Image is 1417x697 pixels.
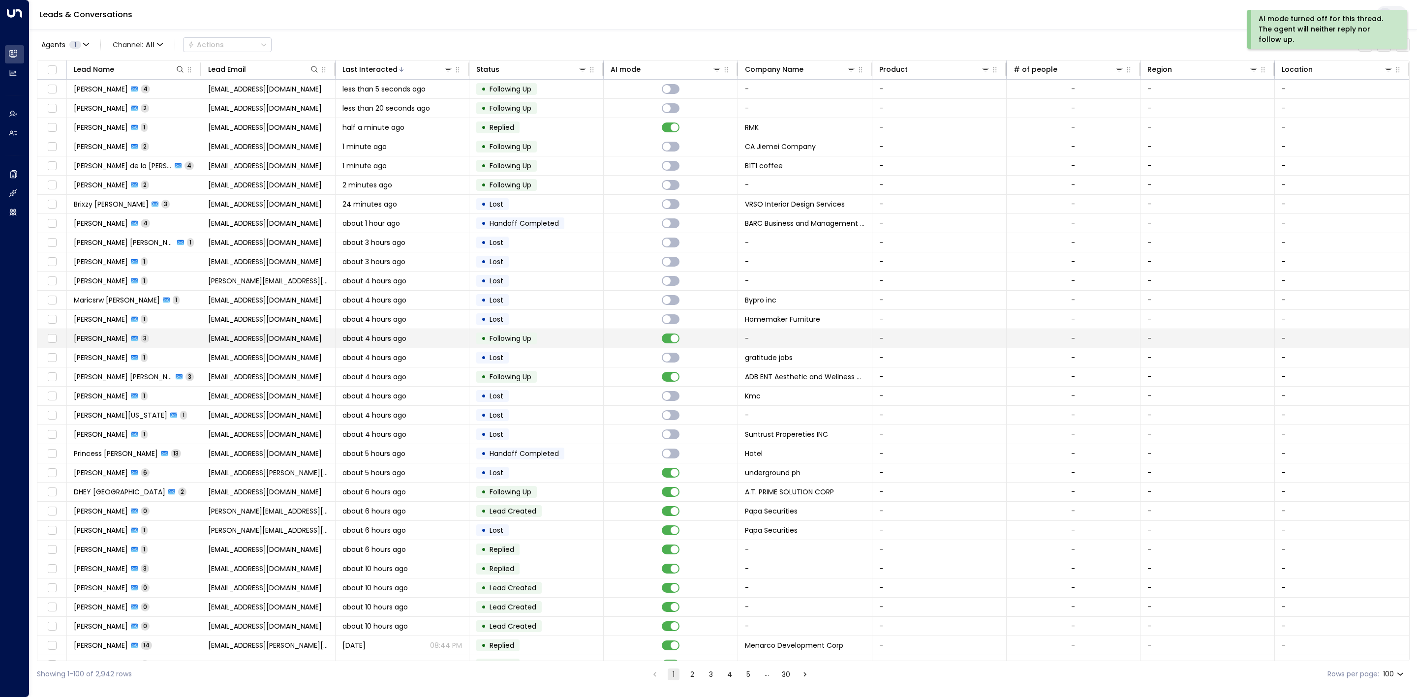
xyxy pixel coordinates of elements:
[872,483,1007,501] td: -
[208,333,322,343] span: rinohatakumi@gmail.com
[342,63,398,75] div: Last Interacted
[872,233,1007,252] td: -
[738,80,872,98] td: -
[872,195,1007,213] td: -
[342,63,454,75] div: Last Interacted
[872,598,1007,616] td: -
[1275,463,1409,482] td: -
[611,63,641,75] div: AI mode
[1014,63,1125,75] div: # of people
[46,141,58,153] span: Toggle select row
[724,668,736,680] button: Go to page 4
[738,329,872,348] td: -
[342,353,406,363] span: about 4 hours ago
[1275,214,1409,233] td: -
[490,103,531,113] span: Following Up
[74,391,128,401] span: Ivan jay Calatrava
[185,161,194,170] span: 4
[481,81,486,97] div: •
[46,64,58,76] span: Toggle select all
[872,176,1007,194] td: -
[74,238,174,247] span: Hilary Jo Hagacer
[109,38,167,52] button: Channel:All
[481,407,486,424] div: •
[141,334,149,342] span: 3
[611,63,722,75] div: AI mode
[141,315,148,323] span: 1
[39,9,132,20] a: Leads & Conversations
[879,63,990,75] div: Product
[872,617,1007,636] td: -
[1275,521,1409,540] td: -
[490,410,503,420] span: Lost
[872,137,1007,156] td: -
[208,142,322,152] span: cajiemeicompany@gmail.com
[1071,122,1075,132] div: -
[1140,463,1275,482] td: -
[490,257,503,267] span: Lost
[490,276,503,286] span: Lost
[187,238,194,246] span: 1
[1275,272,1409,290] td: -
[183,37,272,52] button: Actions
[1275,195,1409,213] td: -
[342,372,406,382] span: about 4 hours ago
[74,353,128,363] span: angela metante
[1014,63,1057,75] div: # of people
[738,617,872,636] td: -
[1140,176,1275,194] td: -
[1140,310,1275,329] td: -
[738,540,872,559] td: -
[342,103,430,113] span: less than 20 seconds ago
[1140,233,1275,252] td: -
[872,329,1007,348] td: -
[1140,80,1275,98] td: -
[69,41,81,49] span: 1
[872,540,1007,559] td: -
[1071,257,1075,267] div: -
[872,156,1007,175] td: -
[481,273,486,289] div: •
[183,37,272,52] div: Button group with a nested menu
[668,668,679,680] button: page 1
[481,234,486,251] div: •
[342,122,404,132] span: half a minute ago
[342,257,405,267] span: about 3 hours ago
[745,391,761,401] span: Kmc
[74,63,185,75] div: Lead Name
[1140,406,1275,424] td: -
[1071,238,1075,247] div: -
[1275,310,1409,329] td: -
[342,410,406,420] span: about 4 hours ago
[46,352,58,364] span: Toggle select row
[74,333,128,343] span: Mark Santos
[141,104,149,112] span: 2
[490,295,503,305] span: Lost
[1275,176,1409,194] td: -
[342,333,406,343] span: about 4 hours ago
[490,333,531,343] span: Following Up
[74,122,128,132] span: Kaylin Kang
[490,391,503,401] span: Lost
[1147,63,1172,75] div: Region
[1275,329,1409,348] td: -
[342,391,406,401] span: about 4 hours ago
[490,142,531,152] span: Following Up
[872,252,1007,271] td: -
[1275,540,1409,559] td: -
[342,84,426,94] span: less than 5 seconds ago
[46,217,58,230] span: Toggle select row
[745,353,793,363] span: gratitude jobs
[1071,142,1075,152] div: -
[1140,578,1275,597] td: -
[738,99,872,118] td: -
[872,521,1007,540] td: -
[490,84,531,94] span: Following Up
[1140,291,1275,309] td: -
[872,348,1007,367] td: -
[872,406,1007,424] td: -
[1275,156,1409,175] td: -
[481,196,486,212] div: •
[481,388,486,404] div: •
[1140,367,1275,386] td: -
